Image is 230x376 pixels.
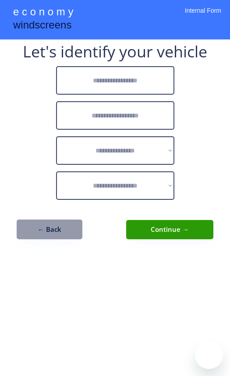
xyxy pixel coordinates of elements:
[23,44,207,60] div: Let's identify your vehicle
[195,341,223,369] iframe: Button to launch messaging window
[126,220,213,239] button: Continue →
[13,18,71,35] div: windscreens
[17,220,82,239] button: ← Back
[13,4,73,21] div: e c o n o m y
[185,7,221,26] div: Internal Form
